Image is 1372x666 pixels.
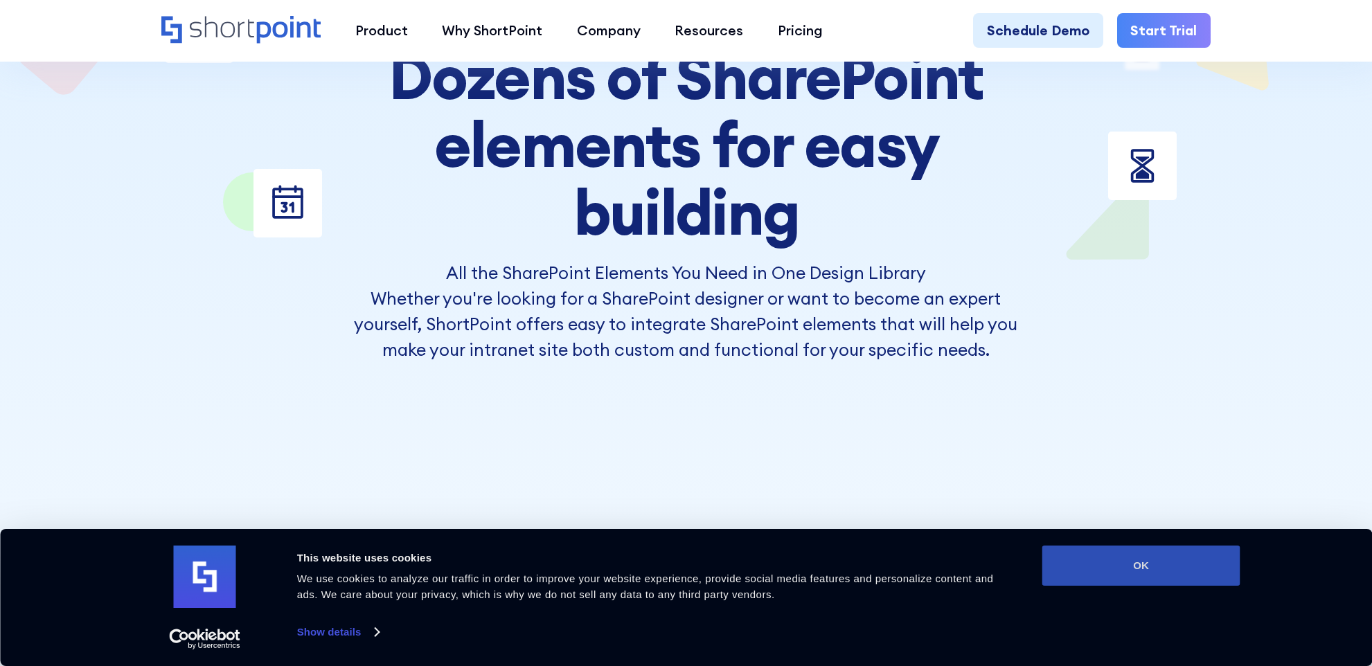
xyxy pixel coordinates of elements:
[1042,546,1240,586] button: OK
[442,20,542,41] div: Why ShortPoint
[346,43,1026,246] h2: Dozens of SharePoint elements for easy building
[297,622,379,642] a: Show details
[338,13,425,48] a: Product
[675,20,743,41] div: Resources
[973,13,1103,48] a: Schedule Demo
[1117,13,1211,48] a: Start Trial
[425,13,560,48] a: Why ShortPoint
[355,20,408,41] div: Product
[346,260,1026,286] h3: All the SharePoint Elements You Need in One Design Library
[297,550,1011,566] div: This website uses cookies
[144,629,265,649] a: Usercentrics Cookiebot - opens in a new window
[560,13,658,48] a: Company
[1123,505,1372,666] iframe: Chat Widget
[297,573,994,600] span: We use cookies to analyze our traffic in order to improve your website experience, provide social...
[657,13,760,48] a: Resources
[760,13,840,48] a: Pricing
[778,20,823,41] div: Pricing
[174,546,236,608] img: logo
[577,20,641,41] div: Company
[161,16,321,45] a: Home
[346,286,1026,363] p: Whether you're looking for a SharePoint designer or want to become an expert yourself, ShortPoint...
